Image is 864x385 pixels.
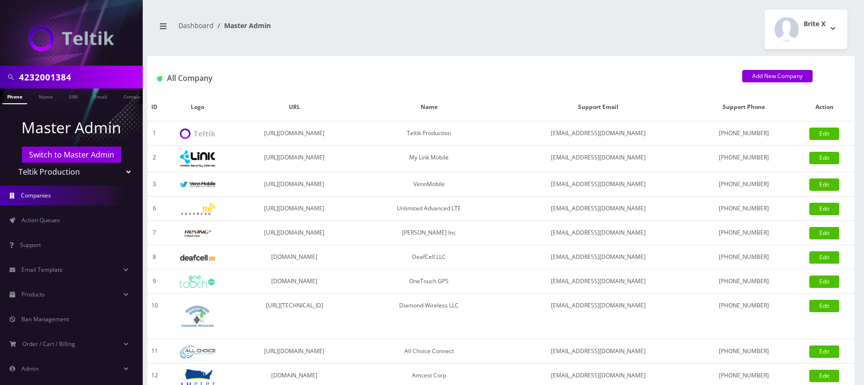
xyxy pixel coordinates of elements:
[355,146,503,172] td: My Link Mobile
[694,221,794,245] td: [PHONE_NUMBER]
[234,93,355,121] th: URL
[694,146,794,172] td: [PHONE_NUMBER]
[22,340,75,348] span: Order / Cart / Billing
[21,191,51,199] span: Companies
[742,70,813,82] a: Add New Company
[214,20,271,30] li: Master Admin
[234,294,355,339] td: [URL][TECHNICAL_ID]
[147,146,162,172] td: 2
[794,93,854,121] th: Action
[503,339,694,364] td: [EMAIL_ADDRESS][DOMAIN_NAME]
[809,128,839,140] a: Edit
[809,203,839,215] a: Edit
[64,89,82,103] a: SIM
[694,121,794,146] td: [PHONE_NUMBER]
[234,245,355,269] td: [DOMAIN_NAME]
[503,197,694,221] td: [EMAIL_ADDRESS][DOMAIN_NAME]
[694,197,794,221] td: [PHONE_NUMBER]
[503,121,694,146] td: [EMAIL_ADDRESS][DOMAIN_NAME]
[180,128,216,139] img: Teltik Production
[355,121,503,146] td: Teltik Production
[89,89,112,103] a: Email
[355,93,503,121] th: Name
[804,20,825,28] h2: Brite X
[809,276,839,288] a: Edit
[355,294,503,339] td: Diamond Wireless LLC
[809,178,839,191] a: Edit
[355,172,503,197] td: VennMobile
[694,172,794,197] td: [PHONE_NUMBER]
[809,251,839,264] a: Edit
[809,370,839,382] a: Edit
[809,346,839,358] a: Edit
[355,269,503,294] td: OneTouch GPS
[2,89,27,104] a: Phone
[147,294,162,339] td: 10
[118,89,150,103] a: Company
[694,339,794,364] td: [PHONE_NUMBER]
[21,315,69,323] span: Ban Management
[180,276,216,288] img: OneTouch GPS
[147,339,162,364] td: 11
[22,147,121,163] a: Switch to Master Admin
[34,89,58,103] a: Name
[180,346,216,358] img: All Choice Connect
[29,26,114,51] img: Teltik Production
[180,203,216,215] img: Unlimited Advanced LTE
[355,245,503,269] td: DeafCell LLC
[234,339,355,364] td: [URL][DOMAIN_NAME]
[809,152,839,164] a: Edit
[765,10,847,49] button: Brite X
[147,221,162,245] td: 7
[180,255,216,261] img: DeafCell LLC
[355,221,503,245] td: [PERSON_NAME] Inc
[147,93,162,121] th: ID
[809,300,839,312] a: Edit
[503,172,694,197] td: [EMAIL_ADDRESS][DOMAIN_NAME]
[147,197,162,221] td: 6
[21,266,63,274] span: Email Template
[147,172,162,197] td: 3
[234,269,355,294] td: [DOMAIN_NAME]
[157,74,728,83] h1: All Company
[234,172,355,197] td: [URL][DOMAIN_NAME]
[180,229,216,238] img: Rexing Inc
[355,339,503,364] td: All Choice Connect
[355,197,503,221] td: Unlimited Advanced LTE
[503,93,694,121] th: Support Email
[21,216,60,224] span: Action Queues
[503,146,694,172] td: [EMAIL_ADDRESS][DOMAIN_NAME]
[503,245,694,269] td: [EMAIL_ADDRESS][DOMAIN_NAME]
[178,21,214,30] a: Dashboard
[157,76,162,81] img: All Company
[20,241,41,249] span: Support
[694,269,794,294] td: [PHONE_NUMBER]
[234,121,355,146] td: [URL][DOMAIN_NAME]
[162,93,234,121] th: Logo
[234,146,355,172] td: [URL][DOMAIN_NAME]
[503,294,694,339] td: [EMAIL_ADDRESS][DOMAIN_NAME]
[21,365,39,373] span: Admin
[180,150,216,167] img: My Link Mobile
[234,197,355,221] td: [URL][DOMAIN_NAME]
[155,16,494,43] nav: breadcrumb
[234,221,355,245] td: [URL][DOMAIN_NAME]
[503,221,694,245] td: [EMAIL_ADDRESS][DOMAIN_NAME]
[180,181,216,188] img: VennMobile
[147,121,162,146] td: 1
[147,269,162,294] td: 9
[21,290,45,298] span: Products
[19,68,140,86] input: Search in Company
[694,294,794,339] td: [PHONE_NUMBER]
[809,227,839,239] a: Edit
[147,245,162,269] td: 8
[694,245,794,269] td: [PHONE_NUMBER]
[694,93,794,121] th: Support Phone
[503,269,694,294] td: [EMAIL_ADDRESS][DOMAIN_NAME]
[180,298,216,334] img: Diamond Wireless LLC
